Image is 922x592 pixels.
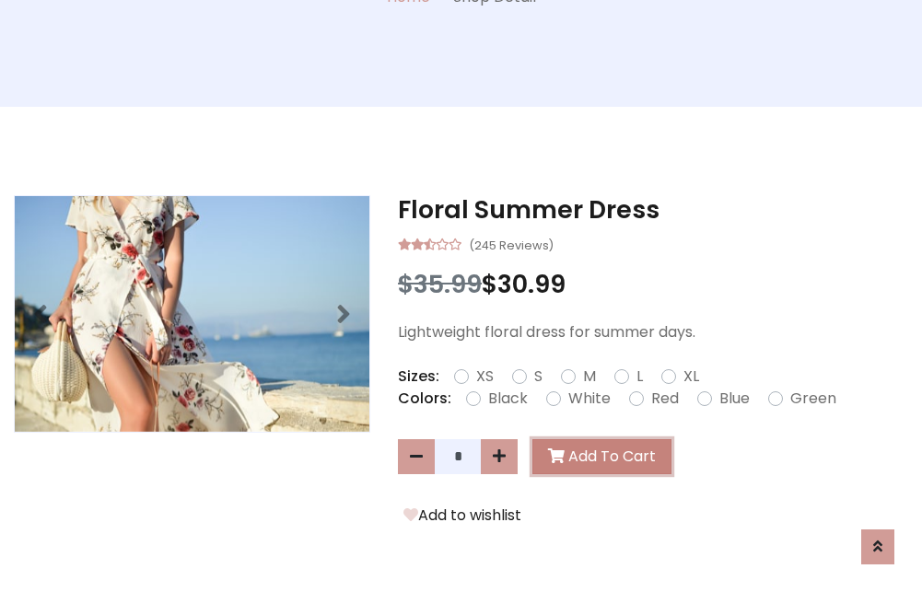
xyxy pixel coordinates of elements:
label: L [636,366,643,388]
button: Add to wishlist [398,504,527,528]
h3: $ [398,270,908,299]
h3: Floral Summer Dress [398,195,908,225]
span: 30.99 [497,267,566,301]
span: $35.99 [398,267,482,301]
label: XS [476,366,494,388]
label: S [534,366,543,388]
label: Black [488,388,528,410]
label: Green [790,388,836,410]
label: White [568,388,611,410]
label: Blue [719,388,750,410]
small: (245 Reviews) [469,233,554,255]
label: M [583,366,596,388]
button: Add To Cart [532,439,671,474]
img: Image [15,196,369,432]
label: Red [651,388,679,410]
label: XL [683,366,699,388]
p: Sizes: [398,366,439,388]
p: Lightweight floral dress for summer days. [398,321,908,343]
p: Colors: [398,388,451,410]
